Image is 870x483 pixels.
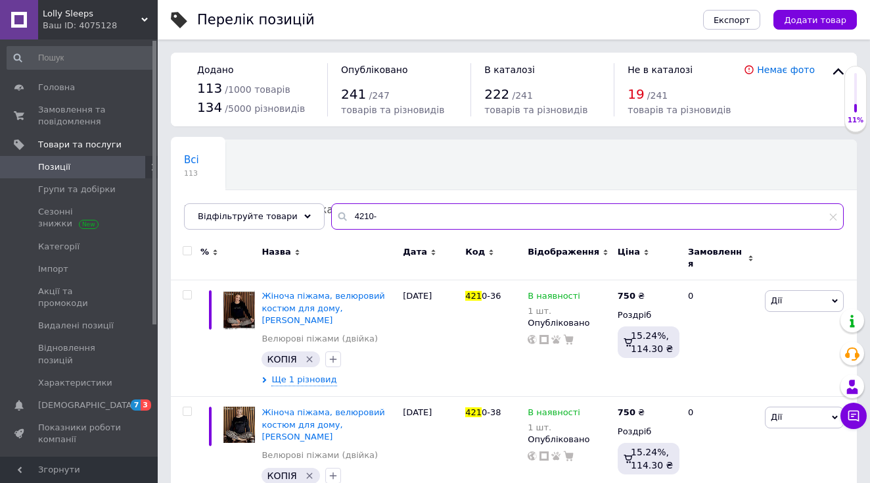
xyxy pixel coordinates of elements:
span: В каталозі [484,64,535,75]
span: 15.24%, 114.30 ₴ [631,330,673,354]
span: / 5000 різновидів [225,103,305,114]
span: / 241 [512,90,532,101]
span: 134 [197,99,222,115]
div: Опубліковано [528,317,611,329]
span: [DEMOGRAPHIC_DATA] [38,399,135,411]
span: Додати товар [784,15,846,25]
span: Позиції [38,161,70,173]
b: 750 [618,291,635,301]
span: Сезонні знижки [38,206,122,230]
span: Відновлення позицій [38,342,122,366]
span: 241 [341,86,366,102]
input: Пошук [7,46,155,70]
span: Категорії [38,241,80,253]
span: / 241 [647,90,668,101]
span: КОПІЯ [267,354,296,365]
span: Товари та послуги [38,139,122,151]
span: Дії [771,412,782,422]
span: Відфільтруйте товари [198,211,298,221]
span: 15.24%, 114.30 ₴ [631,447,673,470]
span: 421 [465,407,482,417]
span: 113 [184,168,199,178]
span: Акції та промокоди [38,286,122,309]
div: 1 шт. [528,306,580,316]
input: Пошук по назві позиції, артикулу і пошуковим запитам [331,203,844,230]
button: Додати товар [773,10,857,30]
span: Опубліковано [341,64,408,75]
span: 0-36 [482,291,501,301]
span: Головна [38,82,75,93]
a: Жіноча піжама, велюровий костюм для дому, [PERSON_NAME] [262,291,384,324]
span: Показники роботи компанії [38,422,122,445]
div: Роздріб [618,426,677,438]
span: Групи та добірки [38,184,116,195]
span: Замовлення та повідомлення [38,104,122,128]
span: 222 [484,86,509,102]
div: ₴ [618,407,645,419]
div: Опубліковано [528,434,611,445]
span: Ще 1 різновид [271,374,336,386]
svg: Видалити мітку [304,354,315,365]
span: 3 [141,399,151,411]
span: Не в каталозі [628,64,693,75]
span: Додано [197,64,233,75]
span: товарів та різновидів [484,105,587,115]
a: Жіноча піжама, велюровий костюм для дому, [PERSON_NAME] [262,407,384,441]
button: Експорт [703,10,761,30]
span: 0-38 [482,407,501,417]
a: Немає фото [757,64,815,75]
span: Дата [403,246,427,258]
a: Велюрові піжами (двійка) [262,333,378,345]
span: товарів та різновидів [628,105,731,115]
span: 421 [465,291,482,301]
span: В наявності [528,407,580,421]
svg: Видалити мітку [304,470,315,481]
span: Замовлення [688,246,744,270]
span: Ціна [618,246,640,258]
span: Відображення [528,246,599,258]
span: Код [465,246,485,258]
span: / 247 [369,90,389,101]
span: Видалені позиції [38,320,114,332]
span: КОПІЯ [267,470,296,481]
span: Назва [262,246,290,258]
img: Женская пижама, велюровый костюм для дома, Pijamoni [223,407,255,443]
div: Перелік позицій [197,13,315,27]
span: Експорт [714,15,750,25]
div: [DATE] [400,280,462,397]
div: Роздріб [618,309,677,321]
span: % [200,246,209,258]
span: Дії [771,295,782,305]
span: Характеристики [38,377,112,389]
img: Женская пижама, велюровый костюм для дома, Pijamoni [223,290,255,330]
div: 0 [680,280,762,397]
span: Велюровые пижамы (тройка) [184,204,336,216]
span: Імпорт [38,263,68,275]
span: товарів та різновидів [341,105,444,115]
span: 7 [131,399,141,411]
a: Велюрові піжами (двійка) [262,449,378,461]
span: Всі [184,154,199,166]
span: 113 [197,80,222,96]
button: Чат з покупцем [840,403,867,429]
div: Ваш ID: 4075128 [43,20,158,32]
span: Lolly Sleeps [43,8,141,20]
div: 11% [845,116,866,125]
span: В наявності [528,291,580,305]
span: 19 [628,86,644,102]
div: 1 шт. [528,422,580,432]
div: ₴ [618,290,645,302]
span: / 1000 товарів [225,84,290,95]
b: 750 [618,407,635,417]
